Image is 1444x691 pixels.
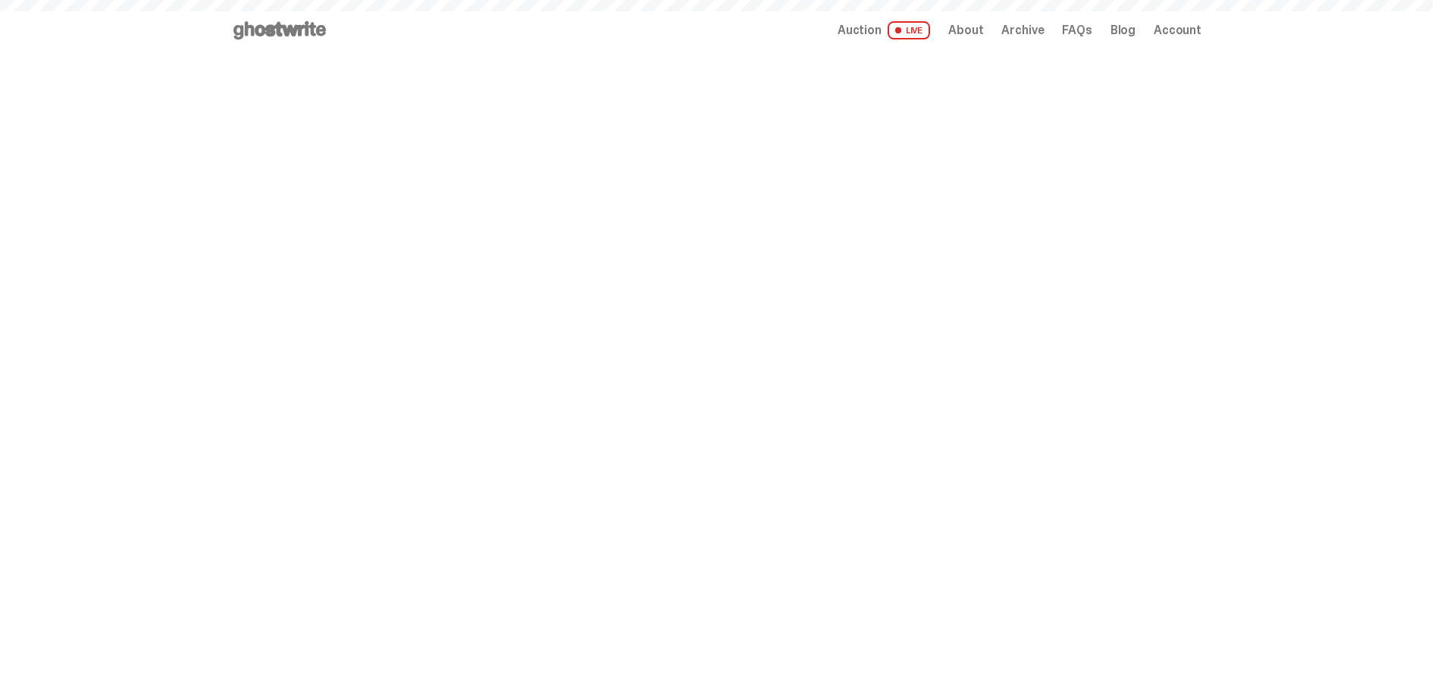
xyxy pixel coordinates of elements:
[838,24,882,36] span: Auction
[1062,24,1092,36] a: FAQs
[1110,24,1135,36] a: Blog
[1001,24,1044,36] a: Archive
[888,21,931,39] span: LIVE
[838,21,930,39] a: Auction LIVE
[1154,24,1201,36] a: Account
[948,24,983,36] a: About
